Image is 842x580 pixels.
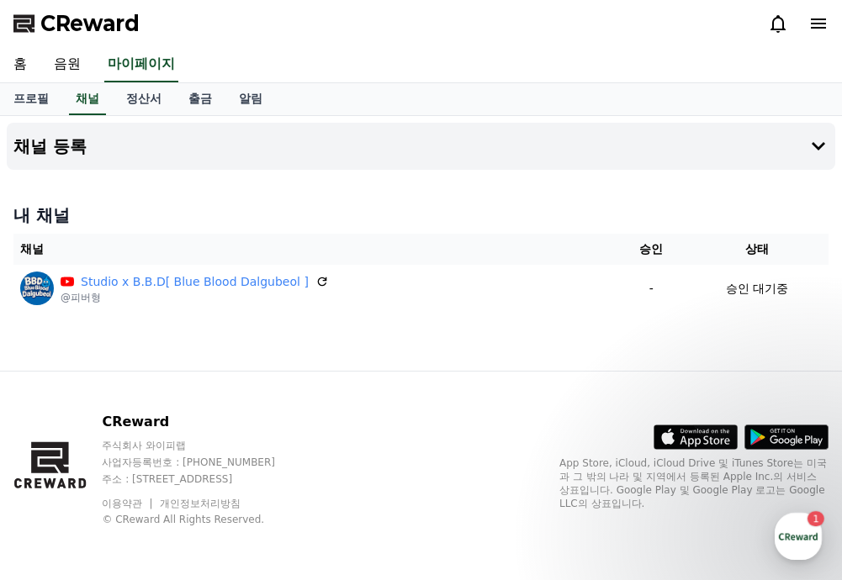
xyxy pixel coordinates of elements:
th: 상태 [686,234,829,265]
p: App Store, iCloud, iCloud Drive 및 iTunes Store는 미국과 그 밖의 나라 및 지역에서 등록된 Apple Inc.의 서비스 상표입니다. Goo... [559,456,829,510]
a: 마이페이지 [104,47,178,82]
p: 주식회사 와이피랩 [102,439,307,452]
th: 승인 [617,234,686,265]
h4: 채널 등록 [13,137,87,156]
h4: 내 채널 [13,203,829,227]
span: CReward [40,10,140,37]
p: 주소 : [STREET_ADDRESS] [102,472,307,486]
p: - [623,280,679,298]
p: CReward [102,412,307,432]
a: 이용약관 [102,498,155,509]
p: © CReward All Rights Reserved. [102,513,307,526]
a: 출금 [175,83,225,115]
a: 개인정보처리방침 [160,498,241,509]
a: CReward [13,10,140,37]
img: Studio x B.B.D[ Blue Blood Dalgubeol ] [20,272,54,305]
a: 알림 [225,83,276,115]
th: 채널 [13,234,617,265]
p: @피버형 [61,291,329,304]
a: 음원 [40,47,94,82]
button: 채널 등록 [7,123,835,170]
a: 정산서 [113,83,175,115]
a: Studio x B.B.D[ Blue Blood Dalgubeol ] [81,273,309,291]
p: 사업자등록번호 : [PHONE_NUMBER] [102,456,307,469]
p: 승인 대기중 [726,280,788,298]
a: 채널 [69,83,106,115]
